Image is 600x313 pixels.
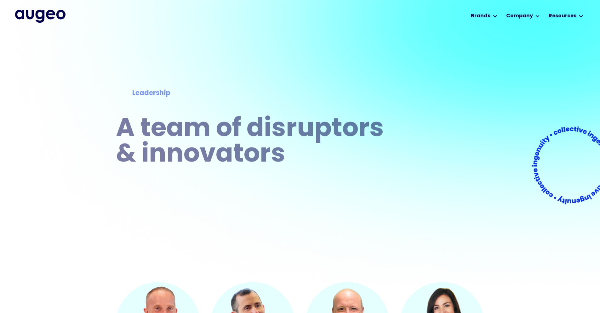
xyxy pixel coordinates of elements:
img: Augeo's full logo in midnight blue. [15,10,66,22]
h1: A team of disruptors & innovators [116,117,388,168]
div: Company [506,12,533,20]
div: Resources [549,12,576,20]
div: Brands [471,12,490,20]
div: Leadership [132,88,372,98]
a: home [15,10,66,22]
